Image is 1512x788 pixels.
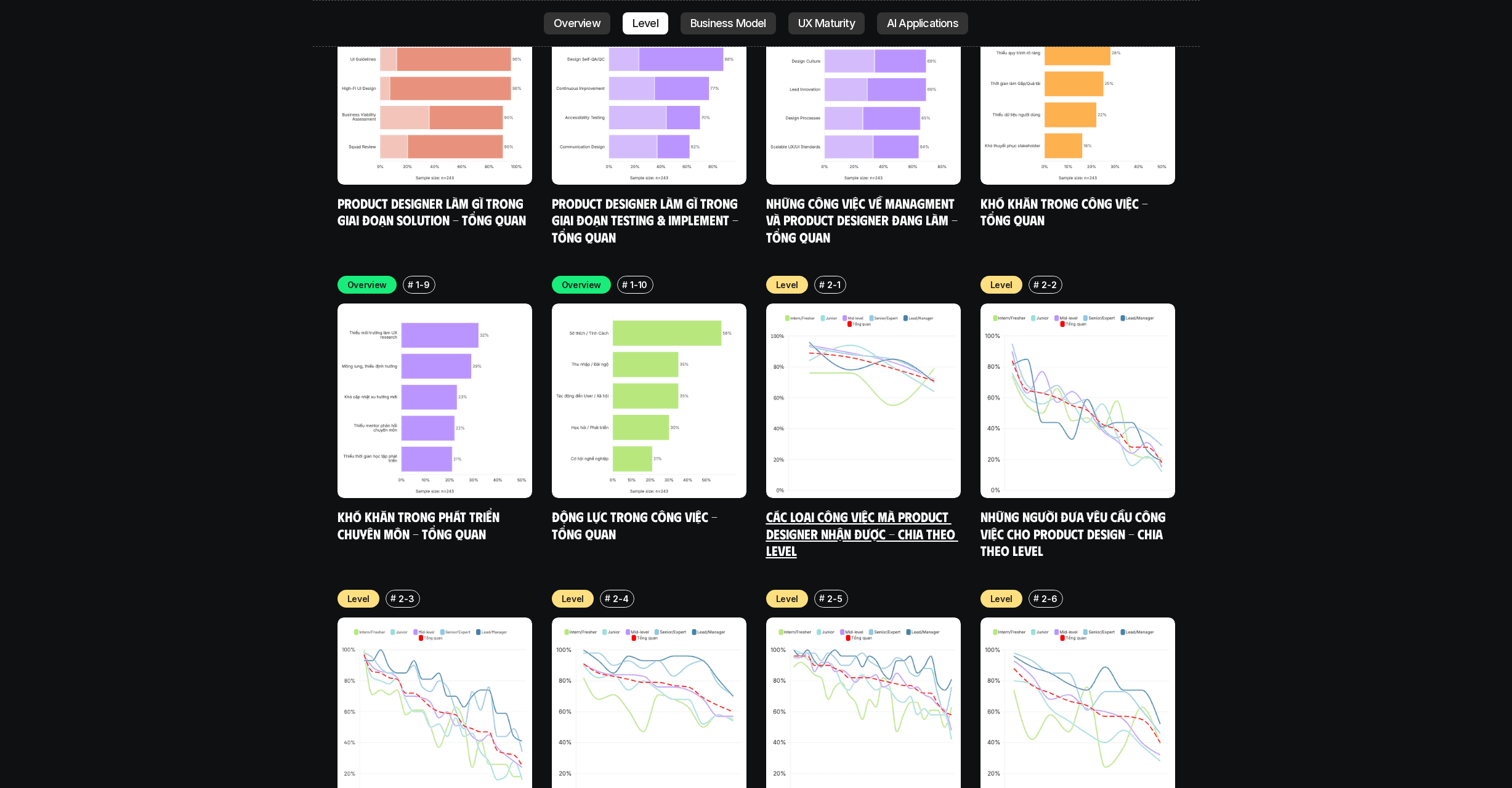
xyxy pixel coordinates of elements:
[390,593,396,603] h6: #
[776,278,799,291] p: Level
[788,12,865,34] a: UX Maturity
[827,592,842,605] p: 2-5
[798,17,855,30] p: UX Maturity
[544,12,610,34] a: Overview
[1033,593,1039,603] h6: #
[633,17,658,30] p: Level
[1041,278,1056,291] p: 2-2
[338,195,527,228] a: Product Designer làm gì trong giai đoạn Solution - Tổng quan
[408,280,413,289] h6: #
[819,280,825,289] h6: #
[554,17,600,30] p: Overview
[623,12,668,34] a: Level
[605,593,610,603] h6: #
[681,12,776,34] a: Business Model
[398,592,414,605] p: 2-3
[552,195,742,245] a: Product Designer làm gì trong giai đoạn Testing & Implement - Tổng quan
[877,12,968,34] a: AI Applications
[766,508,958,558] a: Các loại công việc mà Product Designer nhận được - Chia theo Level
[1033,280,1039,289] h6: #
[1041,592,1057,605] p: 2-6
[980,508,1169,558] a: Những người đưa yêu cầu công việc cho Product Design - Chia theo Level
[562,592,584,605] p: Level
[562,278,602,291] p: Overview
[819,593,825,603] h6: #
[887,17,958,30] p: AI Applications
[552,508,721,542] a: Động lực trong công việc - Tổng quan
[776,592,799,605] p: Level
[416,278,429,291] p: 1-9
[613,592,628,605] p: 2-4
[766,195,961,245] a: Những công việc về Managment và Product Designer đang làm - Tổng quan
[827,278,840,291] p: 2-1
[347,592,370,605] p: Level
[690,17,766,30] p: Business Model
[622,280,628,289] h6: #
[980,195,1151,228] a: Khó khăn trong công việc - Tổng quan
[990,278,1013,291] p: Level
[338,508,503,542] a: Khó khăn trong phát triển chuyên môn - Tổng quan
[990,592,1013,605] p: Level
[347,278,387,291] p: Overview
[630,278,647,291] p: 1-10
